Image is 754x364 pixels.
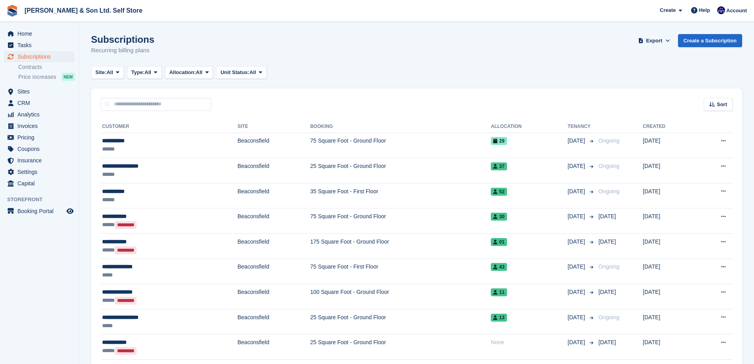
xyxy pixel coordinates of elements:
span: Tasks [17,40,65,51]
td: [DATE] [643,133,695,158]
img: stora-icon-8386f47178a22dfd0bd8f6a31ec36ba5ce8667c1dd55bd0f319d3a0aa187defe.svg [6,5,18,17]
span: [DATE] [598,238,616,245]
span: Ongoing [598,263,619,270]
a: Price increases NEW [18,72,75,81]
span: All [196,69,203,76]
span: Analytics [17,109,65,120]
span: All [144,69,151,76]
td: Beaconsfield [237,133,310,158]
a: menu [4,132,75,143]
span: [DATE] [568,162,587,170]
span: [DATE] [568,263,587,271]
span: [DATE] [568,187,587,196]
a: menu [4,166,75,177]
a: Contracts [18,63,75,71]
span: 43 [491,263,507,271]
td: [DATE] [643,208,695,234]
a: menu [4,178,75,189]
button: Allocation: All [165,66,213,79]
td: 100 Square Foot - Ground Floor [310,284,491,309]
button: Unit Status: All [216,66,266,79]
span: CRM [17,97,65,109]
td: Beaconsfield [237,234,310,259]
td: 75 Square Foot - First Floor [310,259,491,284]
span: Allocation: [169,69,196,76]
a: Create a Subscription [678,34,742,47]
td: 35 Square Foot - First Floor [310,183,491,208]
span: Price increases [18,73,56,81]
th: Site [237,120,310,133]
span: [DATE] [598,213,616,219]
span: [DATE] [568,238,587,246]
span: [DATE] [568,288,587,296]
th: Created [643,120,695,133]
span: [DATE] [568,313,587,322]
span: 13 [491,314,507,322]
span: 37 [491,162,507,170]
a: Preview store [65,206,75,216]
a: menu [4,120,75,131]
p: Recurring billing plans [91,46,154,55]
a: menu [4,109,75,120]
a: [PERSON_NAME] & Son Ltd. Self Store [21,4,146,17]
td: Beaconsfield [237,259,310,284]
td: Beaconsfield [237,284,310,309]
img: Josey Kitching [717,6,725,14]
h1: Subscriptions [91,34,154,45]
span: 01 [491,238,507,246]
td: 75 Square Foot - Ground Floor [310,208,491,234]
span: 30 [491,213,507,221]
span: Ongoing [598,314,619,320]
td: [DATE] [643,259,695,284]
th: Customer [101,120,237,133]
a: menu [4,86,75,97]
a: menu [4,28,75,39]
span: [DATE] [598,289,616,295]
span: Type: [131,69,145,76]
span: [DATE] [568,137,587,145]
span: Invoices [17,120,65,131]
div: NEW [62,73,75,81]
span: Ongoing [598,137,619,144]
td: Beaconsfield [237,158,310,183]
span: Home [17,28,65,39]
a: menu [4,155,75,166]
td: [DATE] [643,158,695,183]
td: 175 Square Foot - Ground Floor [310,234,491,259]
span: 11 [491,288,507,296]
td: [DATE] [643,284,695,309]
span: Sites [17,86,65,97]
span: [DATE] [598,339,616,345]
span: Help [699,6,710,14]
a: menu [4,143,75,154]
td: [DATE] [643,334,695,360]
div: None [491,338,568,347]
span: Site: [95,69,106,76]
a: menu [4,97,75,109]
a: menu [4,206,75,217]
button: Export [637,34,672,47]
td: 25 Square Foot - Ground Floor [310,334,491,360]
td: [DATE] [643,309,695,334]
span: Pricing [17,132,65,143]
td: Beaconsfield [237,208,310,234]
span: Settings [17,166,65,177]
span: Capital [17,178,65,189]
th: Booking [310,120,491,133]
span: Storefront [7,196,79,204]
span: Create [660,6,676,14]
td: Beaconsfield [237,334,310,360]
td: Beaconsfield [237,309,310,334]
td: 75 Square Foot - Ground Floor [310,133,491,158]
span: All [249,69,256,76]
span: Ongoing [598,163,619,169]
span: Account [726,7,747,15]
span: [DATE] [568,212,587,221]
span: Subscriptions [17,51,65,62]
button: Site: All [91,66,124,79]
th: Tenancy [568,120,595,133]
span: All [106,69,113,76]
td: 25 Square Foot - Ground Floor [310,309,491,334]
span: 52 [491,188,507,196]
td: Beaconsfield [237,183,310,208]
